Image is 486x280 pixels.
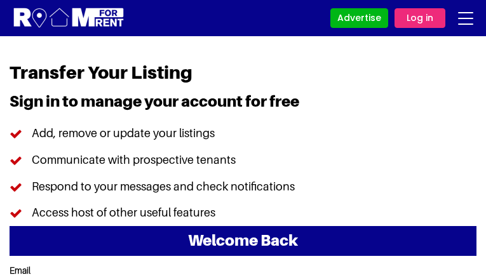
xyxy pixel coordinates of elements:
a: Log in [395,8,445,28]
h2: Welcome Back [10,226,476,256]
li: Add, remove or update your listings [10,120,476,147]
h1: Transfer Your Listing [10,62,476,93]
img: Logo for Room for Rent, featuring a welcoming design with a house icon and modern typography [13,6,125,30]
li: Communicate with prospective tenants [10,147,476,173]
li: Access host of other useful features [10,199,476,226]
h3: Sign in to manage your account for free [10,93,476,121]
li: Respond to your messages and check notifications [10,173,476,200]
a: Advertise [330,8,388,28]
label: Email [10,265,476,276]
